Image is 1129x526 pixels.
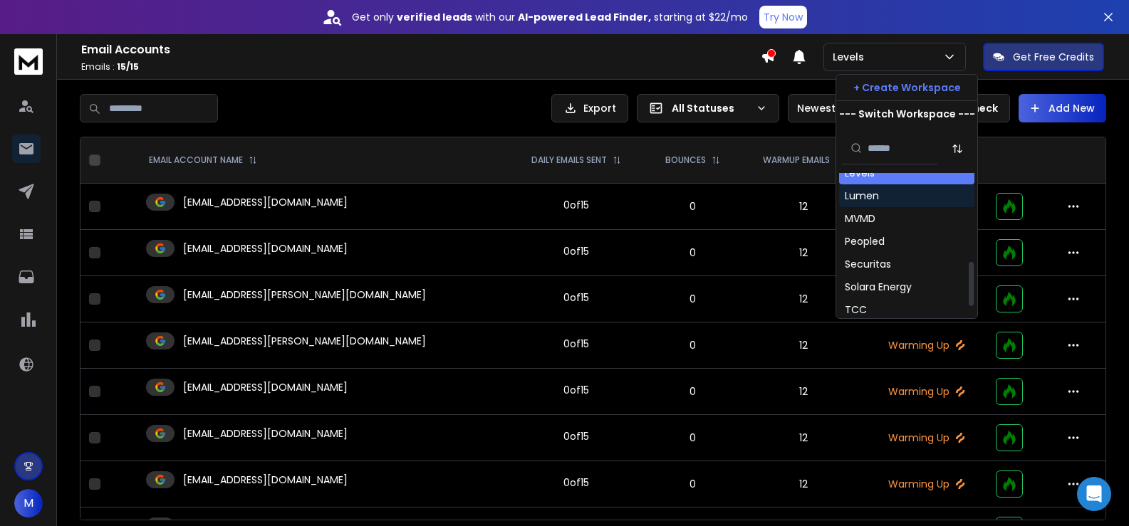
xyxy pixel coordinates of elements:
[665,154,706,166] p: BOUNCES
[653,292,731,306] p: 0
[183,426,348,441] p: [EMAIL_ADDRESS][DOMAIN_NAME]
[563,383,589,397] div: 0 of 15
[14,48,43,75] img: logo
[845,189,879,203] div: Lumen
[183,195,348,209] p: [EMAIL_ADDRESS][DOMAIN_NAME]
[845,234,885,248] div: Peopled
[759,6,807,28] button: Try Now
[740,369,867,415] td: 12
[183,288,426,302] p: [EMAIL_ADDRESS][PERSON_NAME][DOMAIN_NAME]
[875,338,979,352] p: Warming Up
[397,10,472,24] strong: verified leads
[845,280,912,294] div: Solara Energy
[983,43,1104,71] button: Get Free Credits
[740,461,867,507] td: 12
[875,431,979,445] p: Warming Up
[853,80,961,95] p: + Create Workspace
[740,322,867,369] td: 12
[1019,94,1106,122] button: Add New
[563,244,589,258] div: 0 of 15
[563,475,589,490] div: 0 of 15
[845,166,875,180] div: Levels
[518,10,651,24] strong: AI-powered Lead Finder,
[740,276,867,322] td: 12
[672,101,750,115] p: All Statuses
[531,154,607,166] p: DAILY EMAILS SENT
[1013,50,1094,64] p: Get Free Credits
[763,154,830,166] p: WARMUP EMAILS
[183,380,348,394] p: [EMAIL_ADDRESS][DOMAIN_NAME]
[563,337,589,351] div: 0 of 15
[875,477,979,491] p: Warming Up
[117,61,139,73] span: 15 / 15
[845,211,875,226] div: MVMD
[352,10,748,24] p: Get only with our starting at $22/mo
[653,338,731,352] p: 0
[183,334,426,348] p: [EMAIL_ADDRESS][PERSON_NAME][DOMAIN_NAME]
[740,230,867,276] td: 12
[833,50,870,64] p: Levels
[653,477,731,491] p: 0
[81,61,761,73] p: Emails :
[764,10,803,24] p: Try Now
[836,75,977,100] button: + Create Workspace
[183,473,348,487] p: [EMAIL_ADDRESS][DOMAIN_NAME]
[14,489,43,517] button: M
[839,107,975,121] p: --- Switch Workspace ---
[81,41,761,58] h1: Email Accounts
[653,384,731,399] p: 0
[653,199,731,214] p: 0
[551,94,628,122] button: Export
[845,303,867,317] div: TCC
[653,246,731,260] p: 0
[740,184,867,230] td: 12
[740,415,867,461] td: 12
[788,94,880,122] button: Newest
[563,290,589,305] div: 0 of 15
[875,384,979,399] p: Warming Up
[943,135,972,163] button: Sort by Sort A-Z
[845,257,891,271] div: Securitas
[1077,477,1111,511] div: Open Intercom Messenger
[563,429,589,443] div: 0 of 15
[183,241,348,256] p: [EMAIL_ADDRESS][DOMAIN_NAME]
[653,431,731,445] p: 0
[149,154,257,166] div: EMAIL ACCOUNT NAME
[563,198,589,212] div: 0 of 15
